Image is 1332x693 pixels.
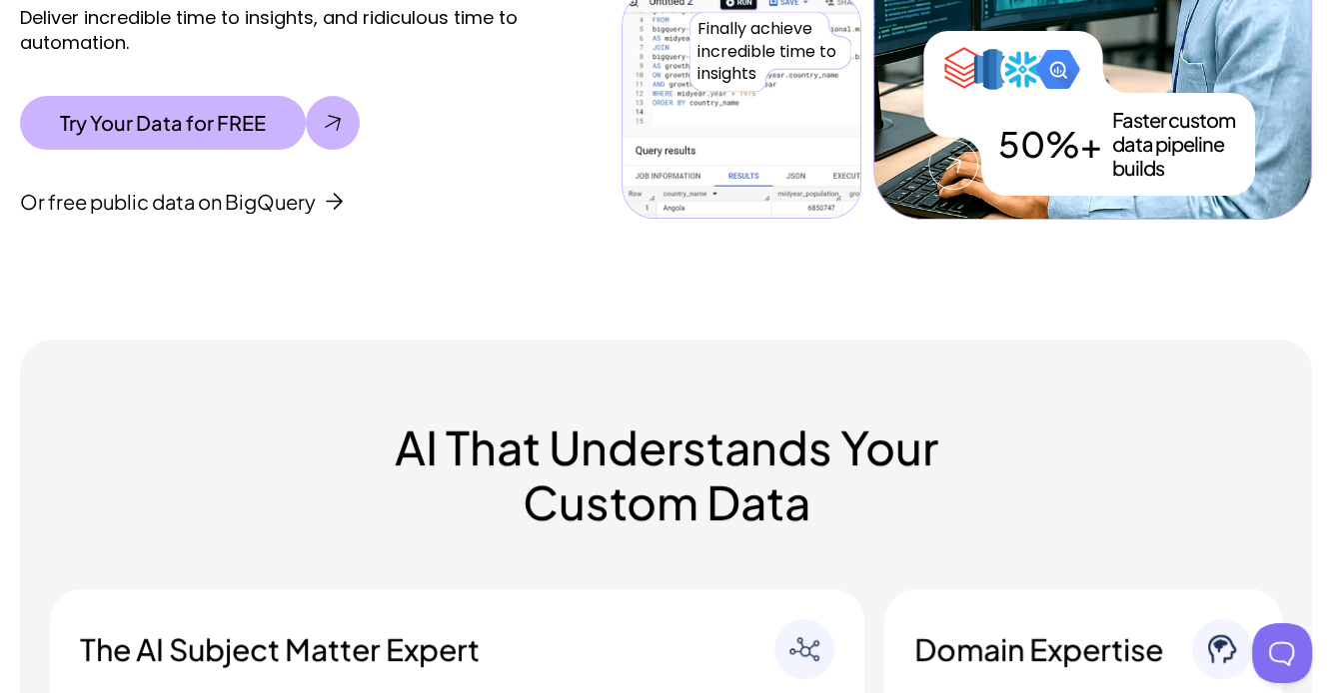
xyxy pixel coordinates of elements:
[327,419,1006,529] h2: AI That Understands Your Custom Data
[998,123,1102,165] p: 50%+
[20,96,360,150] a: Try Your Data for FREE
[1112,108,1260,180] p: Faster custom data pipeline builds
[60,111,266,135] p: Try Your Data for FREE
[914,631,1192,667] h3: Domain Expertise
[1252,623,1312,683] iframe: Toggle Customer Support
[80,631,774,667] h3: The AI Subject Matter Expert
[697,18,843,85] p: Finally achieve incredible time to insights
[20,190,316,214] p: Or free public data on BigQuery
[20,190,343,214] a: Or free public data on BigQuery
